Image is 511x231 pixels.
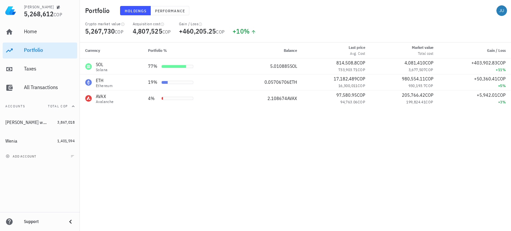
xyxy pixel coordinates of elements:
span: 1,401,594 [57,138,75,143]
div: ETH-icon [85,79,92,86]
a: Home [3,24,77,40]
div: Total cost [412,51,433,57]
th: Balance: Not sorted. Activate to sort ascending. [233,43,302,58]
span: COP [357,60,365,66]
div: [PERSON_NAME] [24,4,54,10]
div: +3 [444,99,506,105]
div: Avg. Cost [349,51,365,57]
span: +50,360.41 [474,76,497,82]
div: 19% [148,79,159,86]
div: AVAX-icon [85,95,92,102]
div: SOL-icon [85,63,92,70]
div: All Transactions [24,84,75,90]
span: Portfolio % [148,48,167,53]
span: AVAX [287,95,297,101]
span: Currency [85,48,100,53]
div: [PERSON_NAME] wallet [5,120,48,125]
span: add account [7,154,36,159]
div: Home [24,28,75,35]
div: AVAX [96,93,114,100]
span: COP [162,29,171,35]
span: SOL [290,63,297,69]
a: Wenia 1,401,594 [3,133,77,149]
span: Holdings [124,8,146,13]
span: % [244,27,250,36]
th: Portfolio %: Not sorted. Activate to sort ascending. [143,43,233,58]
span: Balance [284,48,297,53]
div: Solana [96,68,107,72]
div: Ethereum [96,84,112,88]
span: COP [497,60,506,66]
span: COP [497,92,506,98]
span: 5.010885 [270,63,290,69]
span: Total COP [48,104,68,108]
button: AccountsTotal COP [3,98,77,114]
div: Support [24,219,61,224]
span: 2.108674 [267,95,287,101]
div: Taxes [24,65,75,72]
div: ETH [96,77,112,84]
span: +403,902.83 [471,60,497,66]
span: COP [426,99,433,104]
span: 5,268,612 [24,9,54,18]
img: LedgiFi [5,5,16,16]
div: Market value [412,45,433,51]
span: % [502,99,506,104]
span: 205,766.42 [402,92,425,98]
div: 77% [148,63,159,70]
span: COP [216,29,225,35]
span: COP [425,60,433,66]
span: % [502,83,506,88]
span: 16,300,011 [338,83,358,88]
button: add account [4,153,39,160]
span: +460,205.25 [179,27,216,36]
span: COP [358,99,365,104]
span: ETH [289,79,297,85]
span: 3,677,507 [409,67,426,72]
span: 0.05706706 [264,79,289,85]
span: Gain / Loss [487,48,506,53]
a: Taxes [3,61,77,77]
span: +5,942.01 [477,92,497,98]
span: COP [425,92,433,98]
a: [PERSON_NAME] wallet 3,867,018 [3,114,77,130]
div: +11 [444,66,506,73]
div: 4% [148,95,159,102]
span: COP [426,67,433,72]
div: SOL [96,61,107,68]
span: Performance [155,8,185,13]
button: Holdings [120,6,151,15]
span: 94,763.06 [340,99,358,104]
span: COP [358,67,365,72]
span: 4,081,410 [405,60,425,66]
span: % [502,67,506,72]
span: 930,193.7 [409,83,426,88]
span: 4,807,525 [133,27,162,36]
a: Portfolio [3,43,77,58]
span: COP [357,92,365,98]
span: COP [425,76,433,82]
div: Acquisition cost [133,21,171,27]
button: Performance [151,6,189,15]
div: +10 [233,28,256,35]
span: 17,182,489 [334,76,357,82]
span: 980,554.11 [402,76,425,82]
span: 97,580.95 [336,92,357,98]
span: 3,867,018 [57,120,75,125]
div: Portfolio [24,47,75,53]
span: COP [357,76,365,82]
span: 199,824.41 [406,99,426,104]
span: 733,903.71 [338,67,358,72]
span: 814,508.8 [336,60,357,66]
div: Last price [349,45,365,51]
h1: Portfolio [85,5,112,16]
th: Currency [80,43,143,58]
div: Crypto market value [85,21,125,27]
span: COP [54,12,62,18]
span: COP [115,29,123,35]
div: +5 [444,82,506,89]
div: Wenia [5,138,17,144]
div: avatar [496,5,507,16]
span: COP [426,83,433,88]
div: Gain / Loss [179,21,225,27]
